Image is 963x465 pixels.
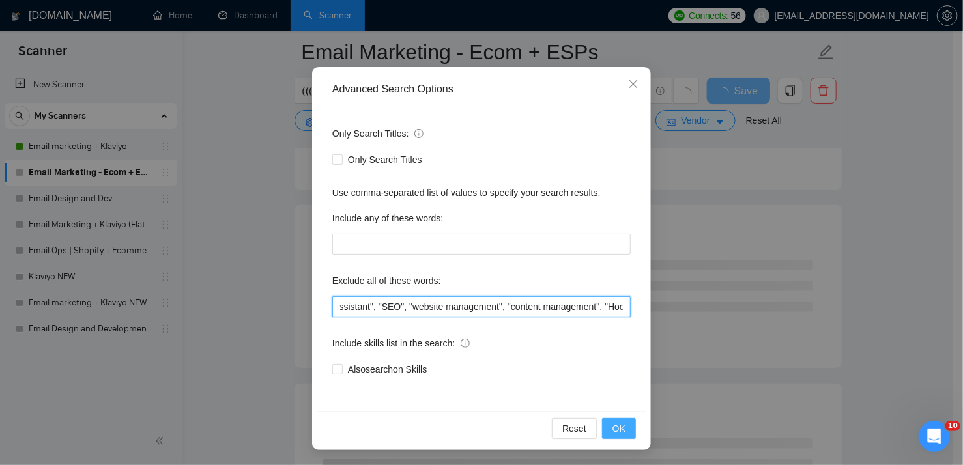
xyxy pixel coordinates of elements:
[461,339,470,348] span: info-circle
[332,186,631,200] div: Use comma-separated list of values to specify your search results.
[332,126,424,141] span: Only Search Titles:
[343,362,432,376] span: Also search on Skills
[332,208,443,229] label: Include any of these words:
[332,82,631,96] div: Advanced Search Options
[414,129,424,138] span: info-circle
[552,418,597,439] button: Reset
[332,270,441,291] label: Exclude all of these words:
[602,418,636,439] button: OK
[562,421,586,436] span: Reset
[616,67,651,102] button: Close
[945,421,960,431] span: 10
[628,79,639,89] span: close
[919,421,950,452] iframe: Intercom live chat
[343,152,427,167] span: Only Search Titles
[612,421,625,436] span: OK
[332,336,470,350] span: Include skills list in the search:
